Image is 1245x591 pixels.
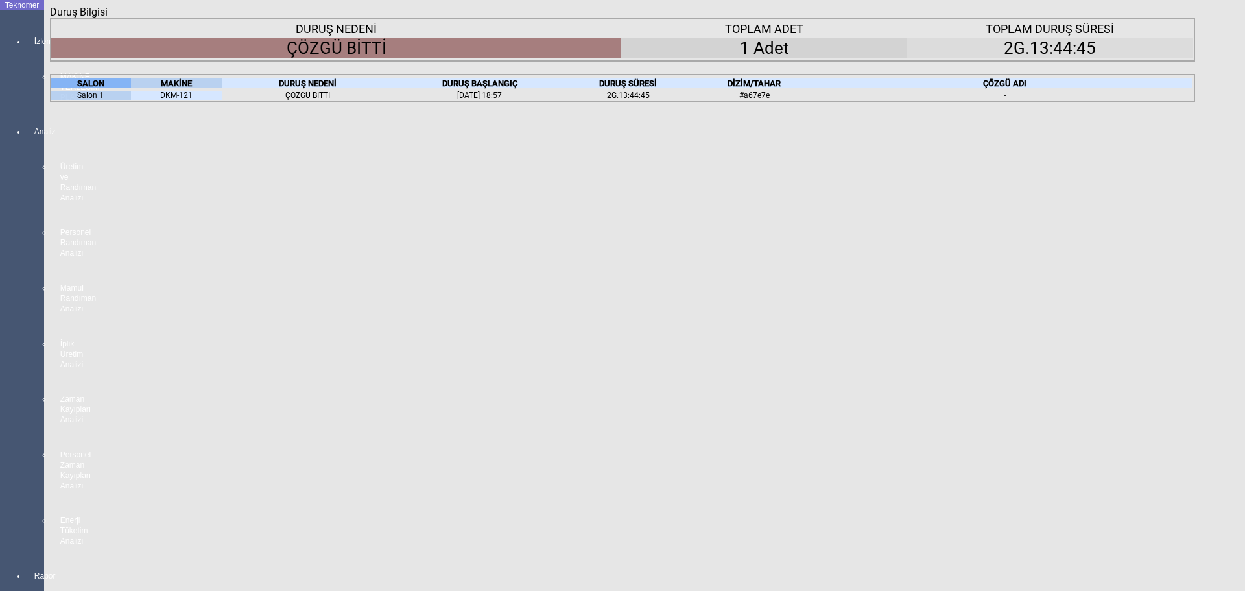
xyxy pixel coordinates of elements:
div: ÇÖZGÜ ADI [817,78,1192,88]
div: #a67e7e [691,91,817,100]
div: - [817,91,1192,100]
div: DURUŞ NEDENİ [222,78,394,88]
div: [DATE] 18:57 [394,91,565,100]
div: ÇÖZGÜ BİTTİ [51,38,621,58]
div: DİZİM/TAHAR [691,78,817,88]
div: ÇÖZGÜ BİTTİ [222,91,394,100]
div: DURUŞ NEDENİ [51,22,621,36]
div: TOPLAM DURUŞ SÜRESİ [907,22,1193,36]
div: 2G.13:44:45 [907,38,1193,58]
div: Duruş Bilgisi [50,6,113,18]
div: 1 Adet [621,38,907,58]
div: MAKİNE [131,78,222,88]
div: 2G.13:44:45 [565,91,691,100]
div: DURUŞ BAŞLANGIÇ [394,78,565,88]
div: SALON [51,78,131,88]
div: TOPLAM ADET [621,22,907,36]
div: Salon 1 [51,91,131,100]
div: DURUŞ SÜRESİ [565,78,691,88]
div: DKM-121 [131,91,222,100]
